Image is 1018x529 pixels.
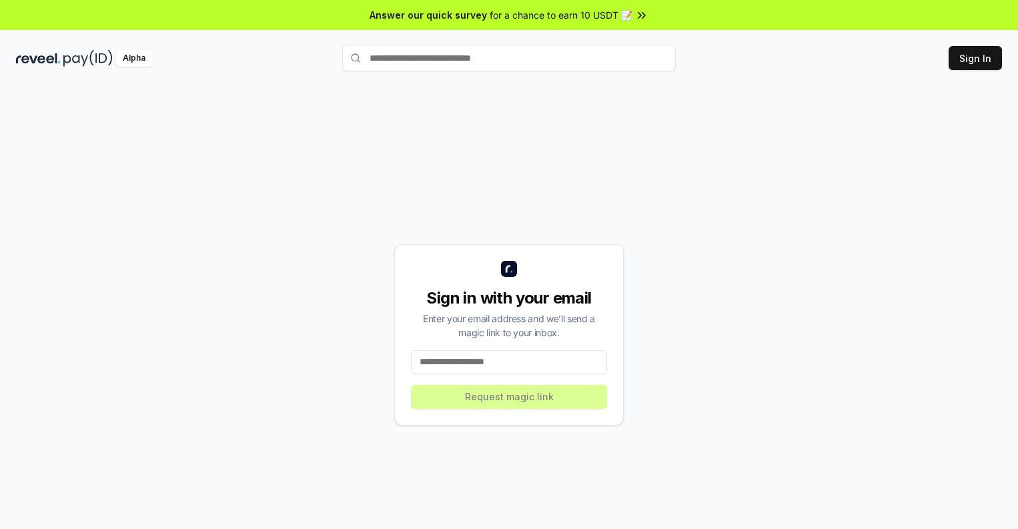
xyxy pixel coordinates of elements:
[63,50,113,67] img: pay_id
[411,288,607,309] div: Sign in with your email
[490,8,632,22] span: for a chance to earn 10 USDT 📝
[115,50,153,67] div: Alpha
[411,312,607,340] div: Enter your email address and we’ll send a magic link to your inbox.
[370,8,487,22] span: Answer our quick survey
[501,261,517,277] img: logo_small
[949,46,1002,70] button: Sign In
[16,50,61,67] img: reveel_dark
